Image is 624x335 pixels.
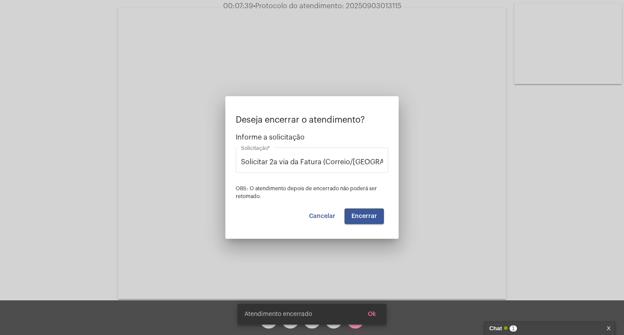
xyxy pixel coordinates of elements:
span: Online [504,326,507,330]
span: • [253,3,255,10]
button: Encerrar [344,208,384,224]
strong: Chat [489,322,502,335]
span: Informe a solicitação [236,133,388,141]
input: Buscar solicitação [241,158,383,166]
a: X [607,322,611,335]
span: Encerrar [351,213,377,219]
span: OBS: O atendimento depois de encerrado não poderá ser retomado. [236,186,377,199]
span: Atendimento encerrado [244,310,312,319]
span: Protocolo do atendimento: 20250903013115 [253,3,401,10]
span: Cancelar [309,213,335,219]
button: Cancelar [302,208,342,224]
p: Deseja encerrar o atendimento? [236,115,388,125]
span: 1 [510,325,517,332]
span: 00:07:39 [223,3,253,10]
span: Ok [368,311,376,317]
